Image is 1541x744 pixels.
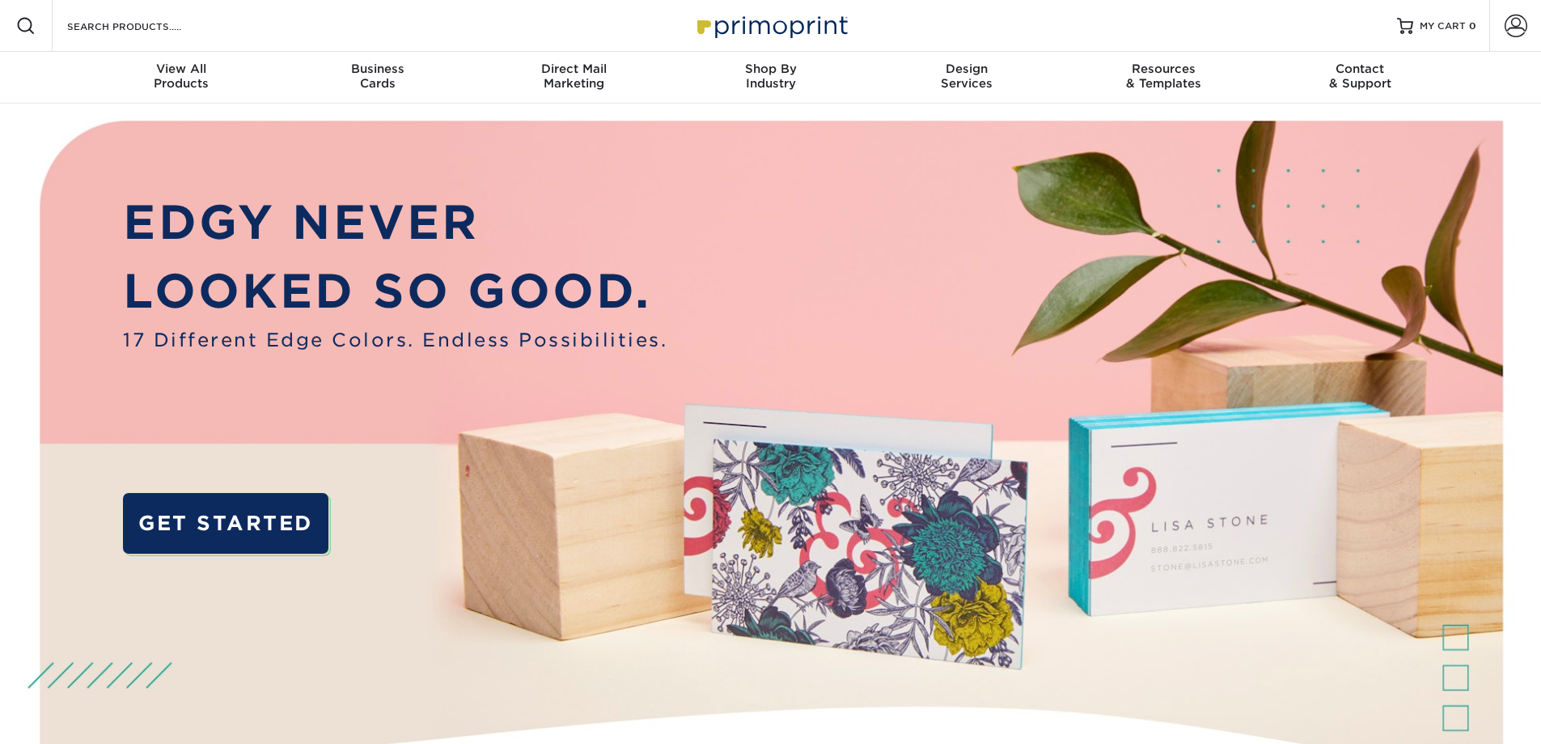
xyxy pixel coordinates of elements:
[1262,52,1458,104] a: Contact& Support
[690,8,852,43] img: Primoprint
[672,52,869,104] a: Shop ByIndustry
[83,62,280,76] span: View All
[869,52,1065,104] a: DesignServices
[476,52,672,104] a: Direct MailMarketing
[672,62,869,76] span: Shop By
[672,62,869,91] div: Industry
[123,493,328,554] a: GET STARTED
[83,52,280,104] a: View AllProducts
[1065,62,1262,76] span: Resources
[476,62,672,76] span: Direct Mail
[83,62,280,91] div: Products
[123,257,667,326] p: LOOKED SO GOOD.
[1262,62,1458,76] span: Contact
[1065,62,1262,91] div: & Templates
[123,326,667,354] span: 17 Different Edge Colors. Endless Possibilities.
[1469,20,1476,32] span: 0
[279,62,476,76] span: Business
[1262,62,1458,91] div: & Support
[869,62,1065,76] span: Design
[1420,19,1466,33] span: MY CART
[1065,52,1262,104] a: Resources& Templates
[869,62,1065,91] div: Services
[279,62,476,91] div: Cards
[476,62,672,91] div: Marketing
[123,188,667,257] p: EDGY NEVER
[66,16,223,36] input: SEARCH PRODUCTS.....
[279,52,476,104] a: BusinessCards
